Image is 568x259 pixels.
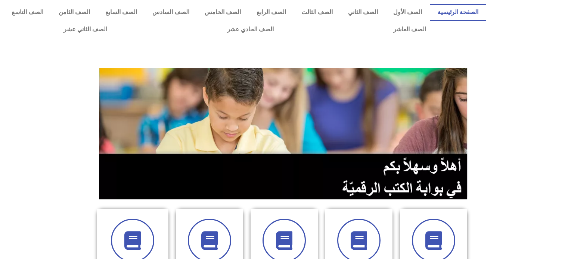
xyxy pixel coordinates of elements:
a: الصف الثاني عشر [4,21,167,38]
a: الصف السادس [145,4,197,21]
a: الصف الحادي عشر [167,21,333,38]
a: الصفحة الرئيسية [430,4,486,21]
a: الصف الرابع [249,4,294,21]
a: الصف العاشر [333,21,486,38]
a: الصف السابع [97,4,145,21]
a: الصف الخامس [197,4,249,21]
a: الصف الثامن [51,4,97,21]
a: الصف التاسع [4,4,51,21]
a: الصف الثالث [294,4,340,21]
a: الصف الثاني [340,4,385,21]
a: الصف الأول [386,4,430,21]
